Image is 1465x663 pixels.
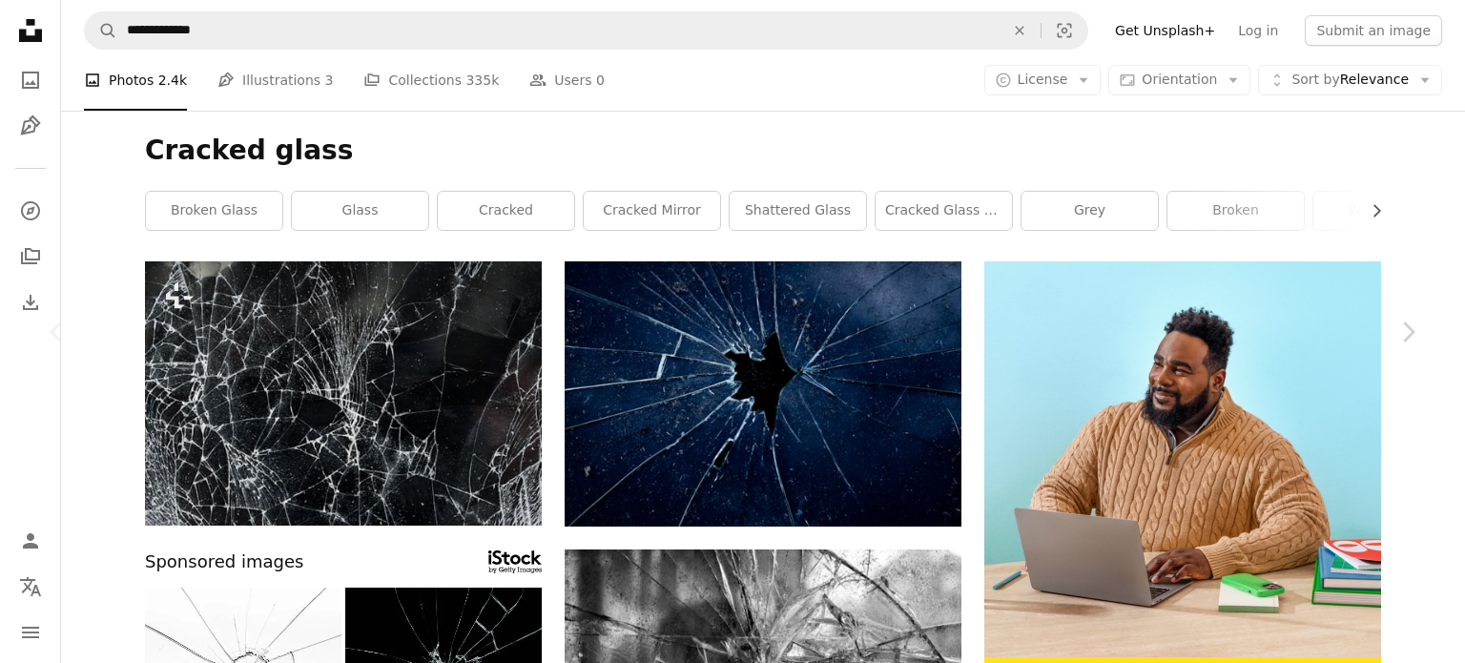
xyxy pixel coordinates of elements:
a: Log in [1227,15,1290,46]
img: a black bug on a blue surface [565,261,961,527]
span: Relevance [1291,71,1409,90]
span: 0 [596,70,605,91]
a: cracked [438,192,574,230]
a: cracked mirror [584,192,720,230]
span: Orientation [1142,72,1217,87]
a: Collections [11,238,50,276]
a: Users 0 [529,50,605,111]
a: Log in / Sign up [11,522,50,560]
a: broken [1167,192,1304,230]
span: Sort by [1291,72,1339,87]
img: A broken glass window with the reflection of a man's face [145,261,542,526]
a: shattered glass [730,192,866,230]
button: Clear [999,12,1041,49]
a: Next [1351,240,1465,424]
a: Get Unsplash+ [1104,15,1227,46]
a: a black bug on a blue surface [565,384,961,402]
button: Orientation [1108,65,1250,95]
button: Sort byRelevance [1258,65,1442,95]
button: scroll list to the right [1359,192,1381,230]
button: Language [11,568,50,606]
a: grey [1021,192,1158,230]
button: Menu [11,613,50,652]
a: wallpaper [1313,192,1450,230]
img: file-1722962830841-dea897b5811bimage [984,261,1381,657]
form: Find visuals sitewide [84,11,1088,50]
a: Explore [11,192,50,230]
a: glass [292,192,428,230]
a: Photos [11,61,50,99]
a: Illustrations 3 [217,50,333,111]
a: A broken glass window with the reflection of a man's face [145,384,542,402]
a: Collections 335k [363,50,499,111]
h1: Cracked glass [145,134,1381,168]
span: License [1018,72,1068,87]
button: Submit an image [1305,15,1442,46]
a: Illustrations [11,107,50,145]
a: cracked glass texture [876,192,1012,230]
a: broken glass [146,192,282,230]
button: Search Unsplash [85,12,117,49]
span: Sponsored images [145,549,303,576]
span: 335k [465,70,499,91]
span: 3 [325,70,334,91]
button: License [984,65,1102,95]
button: Visual search [1042,12,1087,49]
